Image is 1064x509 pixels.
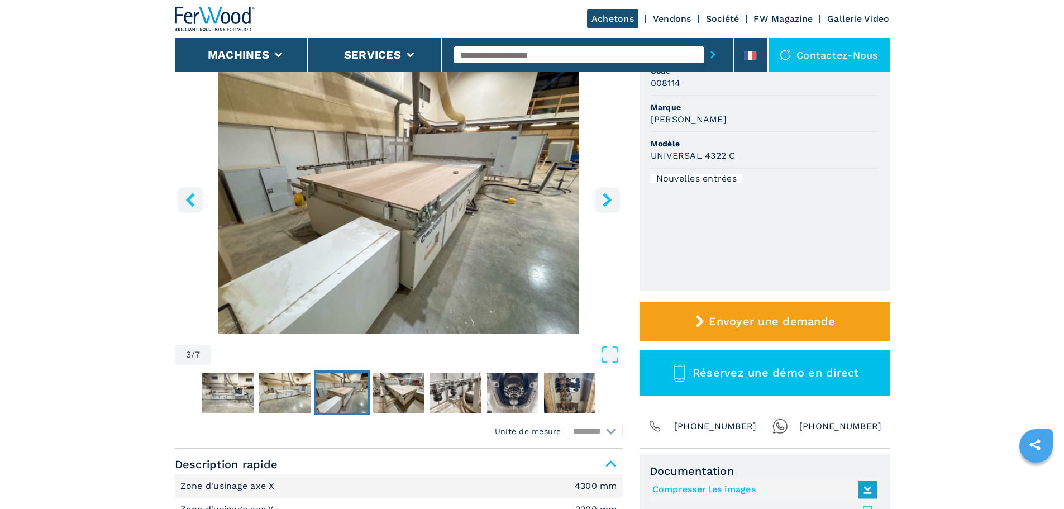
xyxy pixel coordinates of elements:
[495,426,561,437] em: Unité de mesure
[652,481,871,499] a: Compresser les images
[371,370,427,415] button: Go to Slide 4
[178,187,203,212] button: left-button
[202,373,254,413] img: 39bc1d11c124690a0129da3f84202259
[544,373,595,413] img: 511fb55cfbf207cc1076b524361f4bcb
[487,373,538,413] img: be58a823afe169ec12b816da18aaba70
[257,370,313,415] button: Go to Slide 2
[314,370,370,415] button: Go to Slide 3
[780,49,791,60] img: Contactez-nous
[647,418,663,434] img: Phone
[693,366,859,379] span: Réservez une démo en direct
[709,315,835,328] span: Envoyer une demande
[373,373,424,413] img: 36f5054a5e77763309c31e27c7e28b7d
[542,370,598,415] button: Go to Slide 7
[175,63,623,334] div: Go to Slide 3
[651,174,742,183] div: Nouvelles entrées
[653,13,691,24] a: Vendons
[485,370,541,415] button: Go to Slide 6
[175,370,623,415] nav: Thumbnail Navigation
[180,480,278,492] p: Zone d'usinage axe X
[769,38,890,72] div: Contactez-nous
[650,464,880,478] span: Documentation
[706,13,739,24] a: Société
[587,9,638,28] a: Achetons
[428,370,484,415] button: Go to Slide 5
[195,350,200,359] span: 7
[753,13,813,24] a: FW Magazine
[175,7,255,31] img: Ferwood
[1021,431,1049,459] a: sharethis
[259,373,311,413] img: 020ee405b0b3742aa8507a9faaa1b2d0
[214,345,619,365] button: Open Fullscreen
[651,149,736,162] h3: UNIVERSAL 4322 C
[651,102,879,113] span: Marque
[186,350,191,359] span: 3
[651,77,681,89] h3: 008114
[595,187,620,212] button: right-button
[316,373,368,413] img: 4b57d6b78c0955ca5d26ee24d50704f3
[799,418,882,434] span: [PHONE_NUMBER]
[344,48,401,61] button: Services
[651,138,879,149] span: Modèle
[640,350,890,396] button: Réservez une démo en direct
[640,302,890,341] button: Envoyer une demande
[651,113,727,126] h3: [PERSON_NAME]
[200,370,256,415] button: Go to Slide 1
[674,418,757,434] span: [PHONE_NUMBER]
[175,454,623,474] span: Description rapide
[175,63,623,334] img: Centre d'usinage avec table NESTING MORBIDELLI UNIVERSAL 4322 C
[1017,459,1056,501] iframe: Chat
[191,350,195,359] span: /
[430,373,481,413] img: 71daec9ceab0f888bca3b8d9b181432e
[208,48,269,61] button: Machines
[575,482,617,491] em: 4300 mm
[772,418,788,434] img: Whatsapp
[827,13,890,24] a: Gallerie Video
[704,42,722,68] button: submit-button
